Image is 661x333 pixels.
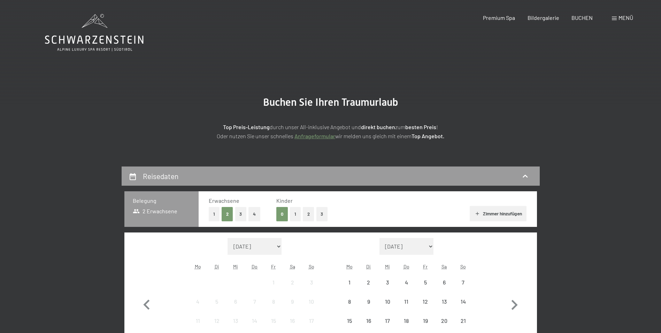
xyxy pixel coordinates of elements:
div: 7 [454,280,472,297]
div: Anreise nicht möglich [435,292,454,311]
div: 9 [360,299,377,316]
abbr: Mittwoch [385,264,390,269]
abbr: Mittwoch [233,264,238,269]
div: Tue Sep 16 2025 [359,311,378,330]
div: Sat Aug 02 2025 [283,273,302,292]
abbr: Freitag [423,264,428,269]
span: Kinder [276,197,293,204]
div: Anreise nicht möglich [359,273,378,292]
span: Bildergalerie [528,14,559,21]
span: Menü [618,14,633,21]
button: 3 [235,207,247,221]
div: Mon Sep 08 2025 [340,292,359,311]
div: Anreise nicht möglich [207,311,226,330]
div: Sun Aug 17 2025 [302,311,321,330]
div: 1 [341,280,358,297]
div: Thu Aug 07 2025 [245,292,264,311]
span: 2 Erwachsene [133,207,178,215]
div: Mon Sep 15 2025 [340,311,359,330]
div: Thu Sep 18 2025 [397,311,416,330]
button: 2 [303,207,314,221]
div: Wed Sep 03 2025 [378,273,397,292]
strong: Top Angebot. [412,133,444,139]
div: Anreise nicht möglich [416,273,435,292]
div: 3 [302,280,320,297]
div: Wed Sep 10 2025 [378,292,397,311]
div: Anreise nicht möglich [359,311,378,330]
span: Erwachsene [209,197,239,204]
strong: besten Preis [405,124,436,130]
a: BUCHEN [571,14,593,21]
abbr: Donnerstag [403,264,409,269]
div: Mon Sep 01 2025 [340,273,359,292]
div: Anreise nicht möglich [245,311,264,330]
div: Anreise nicht möglich [283,292,302,311]
div: Thu Sep 04 2025 [397,273,416,292]
div: Sun Sep 07 2025 [454,273,472,292]
div: Anreise nicht möglich [189,292,207,311]
div: Anreise nicht möglich [226,292,245,311]
strong: direkt buchen [361,124,395,130]
div: Anreise nicht möglich [245,292,264,311]
div: Anreise nicht möglich [226,311,245,330]
div: 12 [416,299,434,316]
div: 6 [436,280,453,297]
button: 3 [316,207,328,221]
abbr: Dienstag [366,264,371,269]
div: Anreise nicht möglich [378,311,397,330]
div: Sat Aug 16 2025 [283,311,302,330]
h2: Reisedaten [143,172,178,180]
div: Anreise nicht möglich [283,273,302,292]
div: Anreise nicht möglich [454,292,472,311]
div: Anreise nicht möglich [189,311,207,330]
div: 13 [436,299,453,316]
div: Fri Aug 15 2025 [264,311,283,330]
div: Sun Sep 21 2025 [454,311,472,330]
div: Sun Aug 03 2025 [302,273,321,292]
abbr: Samstag [441,264,447,269]
button: Zimmer hinzufügen [470,206,527,221]
div: 2 [360,280,377,297]
div: Anreise nicht möglich [283,311,302,330]
div: Fri Sep 19 2025 [416,311,435,330]
div: Tue Aug 05 2025 [207,292,226,311]
div: 2 [284,280,301,297]
div: Sun Sep 14 2025 [454,292,472,311]
div: Anreise nicht möglich [416,311,435,330]
abbr: Dienstag [215,264,219,269]
div: Wed Sep 17 2025 [378,311,397,330]
a: Premium Spa [483,14,515,21]
div: Sat Sep 13 2025 [435,292,454,311]
div: Mon Aug 04 2025 [189,292,207,311]
abbr: Montag [195,264,201,269]
div: Anreise nicht möglich [302,273,321,292]
div: Fri Aug 08 2025 [264,292,283,311]
div: 6 [227,299,244,316]
div: Thu Sep 11 2025 [397,292,416,311]
button: 4 [248,207,260,221]
div: 1 [265,280,282,297]
div: Anreise nicht möglich [378,292,397,311]
div: Anreise nicht möglich [435,311,454,330]
div: Anreise nicht möglich [416,292,435,311]
div: Anreise nicht möglich [397,311,416,330]
div: Anreise nicht möglich [397,273,416,292]
abbr: Donnerstag [252,264,258,269]
div: 3 [379,280,396,297]
span: Buchen Sie Ihren Traumurlaub [263,96,398,108]
abbr: Freitag [271,264,276,269]
div: Tue Sep 02 2025 [359,273,378,292]
div: Fri Sep 12 2025 [416,292,435,311]
div: Tue Aug 12 2025 [207,311,226,330]
div: Thu Aug 14 2025 [245,311,264,330]
div: 7 [246,299,263,316]
abbr: Sonntag [309,264,314,269]
div: 5 [416,280,434,297]
div: Anreise nicht möglich [340,311,359,330]
div: Anreise nicht möglich [264,311,283,330]
strong: Top Preis-Leistung [223,124,270,130]
abbr: Samstag [290,264,295,269]
button: 0 [276,207,288,221]
p: durch unser All-inklusive Angebot und zum ! Oder nutzen Sie unser schnelles wir melden uns gleich... [156,123,505,140]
